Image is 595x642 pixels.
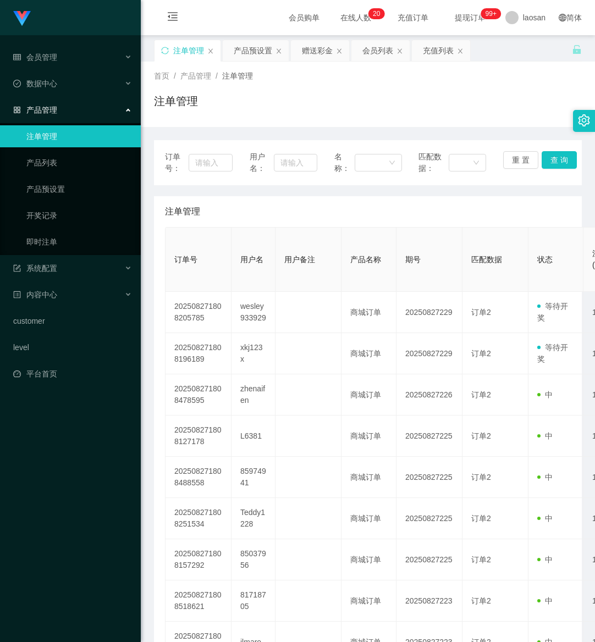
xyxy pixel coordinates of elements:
[222,71,253,80] span: 注单管理
[341,457,396,498] td: 商城订单
[537,343,568,363] span: 等待开奖
[542,151,577,169] button: 查 询
[166,580,232,622] td: 202508271808518621
[503,151,538,169] button: 重 置
[341,292,396,333] td: 商城订单
[341,374,396,416] td: 商城订单
[232,292,276,333] td: wesley933929
[396,333,462,374] td: 20250827229
[165,151,189,174] span: 订单号：
[232,333,276,374] td: xkj123x
[471,308,491,317] span: 订单2
[232,457,276,498] td: 85974941
[471,390,491,399] span: 订单2
[216,71,218,80] span: /
[389,159,395,167] i: 图标: down
[13,291,21,298] i: 图标: profile
[368,8,384,19] sup: 20
[26,125,132,147] a: 注单管理
[13,106,21,114] i: 图标: appstore-o
[166,539,232,580] td: 202508271808157292
[154,93,198,109] h1: 注单管理
[396,539,462,580] td: 20250827225
[481,8,501,19] sup: 978
[449,14,491,21] span: 提现订单
[341,580,396,622] td: 商城订单
[471,349,491,358] span: 订单2
[240,255,263,264] span: 用户名
[166,333,232,374] td: 202508271808196189
[362,40,393,61] div: 会员列表
[537,431,553,440] span: 中
[396,374,462,416] td: 20250827226
[537,514,553,523] span: 中
[471,255,502,264] span: 匹配数据
[189,154,233,171] input: 请输入
[578,114,590,126] i: 图标: setting
[537,555,553,564] span: 中
[396,457,462,498] td: 20250827225
[13,290,57,299] span: 内容中心
[26,231,132,253] a: 即时注单
[166,498,232,539] td: 202508271808251534
[341,498,396,539] td: 商城订单
[373,8,377,19] p: 2
[26,204,132,226] a: 开奖记录
[232,539,276,580] td: 85037956
[418,151,449,174] span: 匹配数据：
[13,363,132,385] a: 图标: dashboard平台首页
[166,292,232,333] td: 202508271808205785
[26,152,132,174] a: 产品列表
[392,14,434,21] span: 充值订单
[13,336,132,358] a: level
[537,255,553,264] span: 状态
[405,255,421,264] span: 期号
[341,333,396,374] td: 商城订单
[232,580,276,622] td: 81718705
[396,292,462,333] td: 20250827229
[457,48,464,54] i: 图标: close
[207,48,214,54] i: 图标: close
[471,555,491,564] span: 订单2
[341,416,396,457] td: 商城订单
[471,596,491,605] span: 订单2
[13,11,31,26] img: logo.9652507e.png
[13,53,21,61] i: 图标: table
[396,48,403,54] i: 图标: close
[232,374,276,416] td: zhenaifen
[473,159,480,167] i: 图标: down
[335,14,377,21] span: 在线人数
[154,1,191,36] i: 图标: menu-fold
[13,80,21,87] i: 图标: check-circle-o
[13,53,57,62] span: 会员管理
[13,264,21,272] i: 图标: form
[174,71,176,80] span: /
[537,473,553,481] span: 中
[302,40,333,61] div: 赠送彩金
[232,498,276,539] td: Teddy1228
[13,79,57,88] span: 数据中心
[559,14,566,21] i: 图标: global
[161,47,169,54] i: 图标: sync
[537,596,553,605] span: 中
[396,498,462,539] td: 20250827225
[174,255,197,264] span: 订单号
[180,71,211,80] span: 产品管理
[423,40,454,61] div: 充值列表
[154,71,169,80] span: 首页
[334,151,355,174] span: 名称：
[284,255,315,264] span: 用户备注
[471,473,491,481] span: 订单2
[572,45,582,54] i: 图标: unlock
[471,431,491,440] span: 订单2
[396,416,462,457] td: 20250827225
[336,48,343,54] i: 图标: close
[341,539,396,580] td: 商城订单
[166,457,232,498] td: 202508271808488558
[537,302,568,322] span: 等待开奖
[165,205,200,218] span: 注单管理
[166,416,232,457] td: 202508271808127178
[274,154,317,171] input: 请输入
[173,40,204,61] div: 注单管理
[232,416,276,457] td: L6381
